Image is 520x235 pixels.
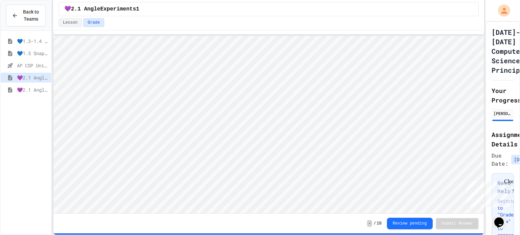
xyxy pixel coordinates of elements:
button: Submit Answer [436,218,479,229]
h2: Your Progress [492,86,514,105]
div: Chat with us now!Close [3,3,47,43]
button: Back to Teams [6,5,46,26]
span: 💜2.1 AngleExperiments2 [17,86,48,93]
span: Submit Answer [441,221,473,226]
span: 10 [377,221,382,226]
span: AP CSP Unit 1 Review [17,62,48,69]
div: My Account [491,3,512,18]
span: 💙1.5 Snap! ScavengerHunt [17,50,48,57]
span: - [367,220,372,227]
span: 💜2.1 AngleExperiments1 [64,5,139,13]
button: Lesson [59,18,82,27]
iframe: chat widget [492,208,513,228]
span: Back to Teams [22,8,40,23]
iframe: To enrich screen reader interactions, please activate Accessibility in Grammarly extension settings [53,36,484,213]
span: Due Date: [492,151,508,168]
span: / [373,221,376,226]
h2: Assignment Details [492,130,514,149]
iframe: chat widget [464,179,513,207]
span: 💜2.1 AngleExperiments1 [17,74,48,81]
span: 💙1.3-1.4 WelcometoSnap! [17,38,48,45]
button: Grade [83,18,104,27]
button: Review pending [387,218,433,229]
div: [PERSON_NAME] [494,110,512,116]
